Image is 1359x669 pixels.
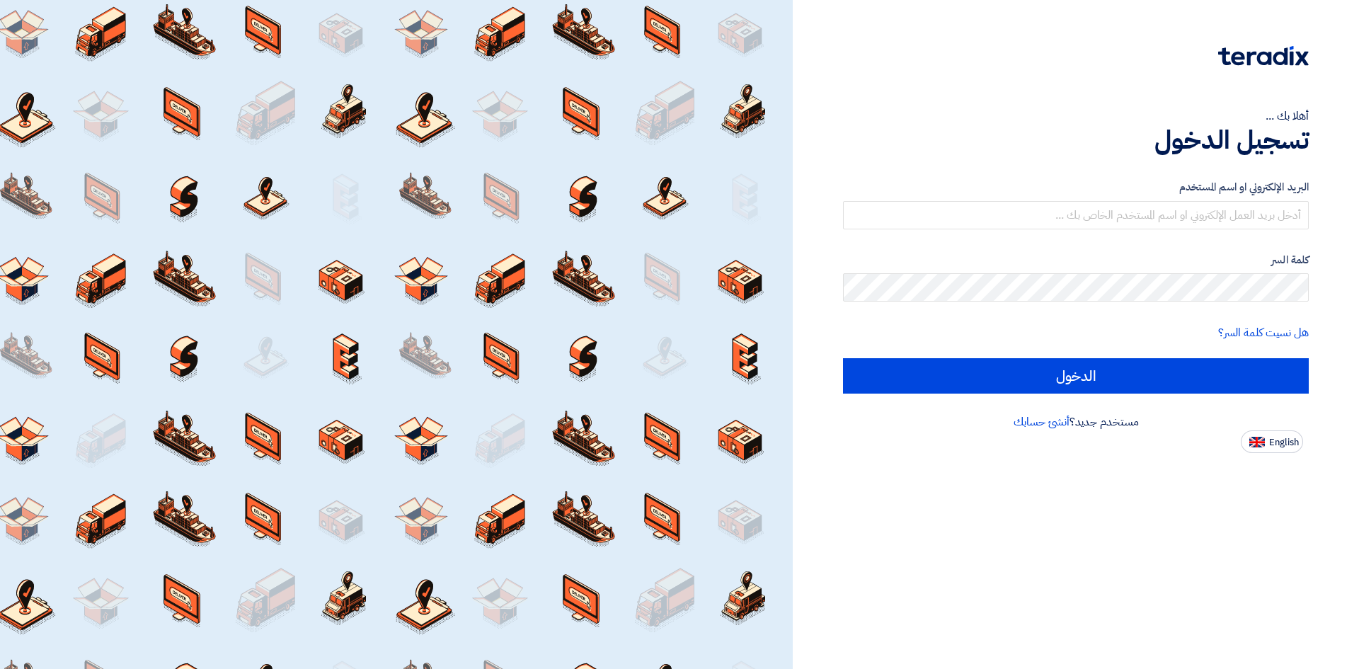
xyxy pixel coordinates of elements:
input: الدخول [843,358,1309,394]
a: هل نسيت كلمة السر؟ [1218,324,1309,341]
div: مستخدم جديد؟ [843,413,1309,430]
div: أهلا بك ... [843,108,1309,125]
img: en-US.png [1249,437,1265,447]
span: English [1269,438,1299,447]
h1: تسجيل الدخول [843,125,1309,156]
button: English [1241,430,1303,453]
label: البريد الإلكتروني او اسم المستخدم [843,179,1309,195]
label: كلمة السر [843,252,1309,268]
a: أنشئ حسابك [1014,413,1070,430]
input: أدخل بريد العمل الإلكتروني او اسم المستخدم الخاص بك ... [843,201,1309,229]
img: Teradix logo [1218,46,1309,66]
